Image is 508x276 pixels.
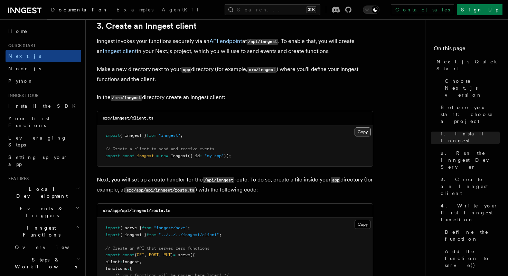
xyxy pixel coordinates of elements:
a: Leveraging Steps [6,132,81,151]
code: src/app/api/inngest/route.ts [103,208,170,213]
span: new [161,153,168,158]
span: Add the function to serve() [445,248,500,269]
span: inngest [122,259,139,264]
span: ({ [190,252,195,257]
button: Toggle dark mode [363,6,379,14]
p: Make a new directory next to your directory (for example, ) where you'll define your Inngest func... [97,64,373,84]
code: /src/inngest [111,95,142,101]
span: : [200,153,202,158]
span: Steps & Workflows [12,256,77,270]
span: Local Development [6,186,75,199]
span: , [139,259,142,264]
span: Home [8,28,28,35]
span: export [105,252,120,257]
span: ({ id [188,153,200,158]
span: Leveraging Steps [8,135,67,148]
button: Events & Triggers [6,202,81,222]
h4: On this page [434,44,500,55]
button: Copy [355,127,371,136]
a: 2. Run the Inngest Dev Server [438,147,500,173]
a: Define the function [442,226,500,245]
a: Before you start: choose a project [438,101,500,127]
span: : [127,266,130,271]
p: Inngest invokes your functions securely via an at . To enable that, you will create an in your Ne... [97,36,373,56]
span: const [122,252,134,257]
button: Steps & Workflows [12,253,81,273]
span: serve [178,252,190,257]
span: { Inngest } [120,133,147,138]
span: } [171,252,173,257]
span: functions [105,266,127,271]
span: Features [6,176,29,181]
span: "inngest/next" [154,225,188,230]
a: Add the function to serve() [442,245,500,271]
a: API endpoint [209,38,242,44]
span: import [105,225,120,230]
span: 4. Write your first Inngest function [441,202,500,223]
span: : [120,259,122,264]
span: Define the function [445,229,500,242]
span: }); [224,153,231,158]
button: Inngest Functions [6,222,81,241]
span: from [147,133,156,138]
a: Install the SDK [6,100,81,112]
code: /api/inngest [247,39,278,45]
a: AgentKit [158,2,203,19]
span: "../../../inngest/client" [159,232,219,237]
span: Choose Next.js version [445,78,500,98]
code: src/app/api/inngest/route.ts [125,187,195,193]
span: POST [149,252,159,257]
span: Inngest Functions [6,224,75,238]
code: src/inngest [247,67,276,73]
span: client [105,259,120,264]
span: ; [219,232,222,237]
span: "my-app" [205,153,224,158]
span: Quick start [6,43,36,48]
a: Next.js [6,50,81,62]
code: app [181,67,191,73]
span: = [173,252,176,257]
span: ; [180,133,183,138]
span: "inngest" [159,133,180,138]
a: Setting up your app [6,151,81,170]
span: Setting up your app [8,154,68,167]
p: Next, you will set up a route handler for the route. To do so, create a file inside your director... [97,175,373,195]
span: Next.js [8,53,41,59]
span: Inngest [171,153,188,158]
button: Search...⌘K [225,4,320,15]
code: src/inngest/client.ts [103,116,153,121]
span: Your first Functions [8,116,49,128]
span: PUT [163,252,171,257]
span: 3. Create an Inngest client [441,176,500,197]
span: ; [188,225,190,230]
span: inngest [137,153,154,158]
span: [ [130,266,132,271]
span: Python [8,78,34,84]
span: export [105,153,120,158]
span: from [147,232,156,237]
a: Node.js [6,62,81,75]
span: Before you start: choose a project [441,104,500,125]
a: Examples [112,2,158,19]
code: app [331,177,340,183]
span: Next.js Quick Start [436,58,500,72]
a: Choose Next.js version [442,75,500,101]
a: Python [6,75,81,87]
span: Examples [116,7,153,12]
span: // Create an API that serves zero functions [105,246,209,251]
a: Home [6,25,81,37]
a: Inngest client [103,48,137,54]
span: , [159,252,161,257]
span: const [122,153,134,158]
span: = [156,153,159,158]
span: Events & Triggers [6,205,75,219]
span: , [144,252,147,257]
button: Copy [355,220,371,229]
span: import [105,133,120,138]
a: Sign Up [457,4,502,15]
a: 3. Create an Inngest client [438,173,500,199]
code: /api/inngest [203,177,234,183]
span: { serve } [120,225,142,230]
span: Overview [15,244,86,250]
a: 3. Create an Inngest client [97,21,197,31]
